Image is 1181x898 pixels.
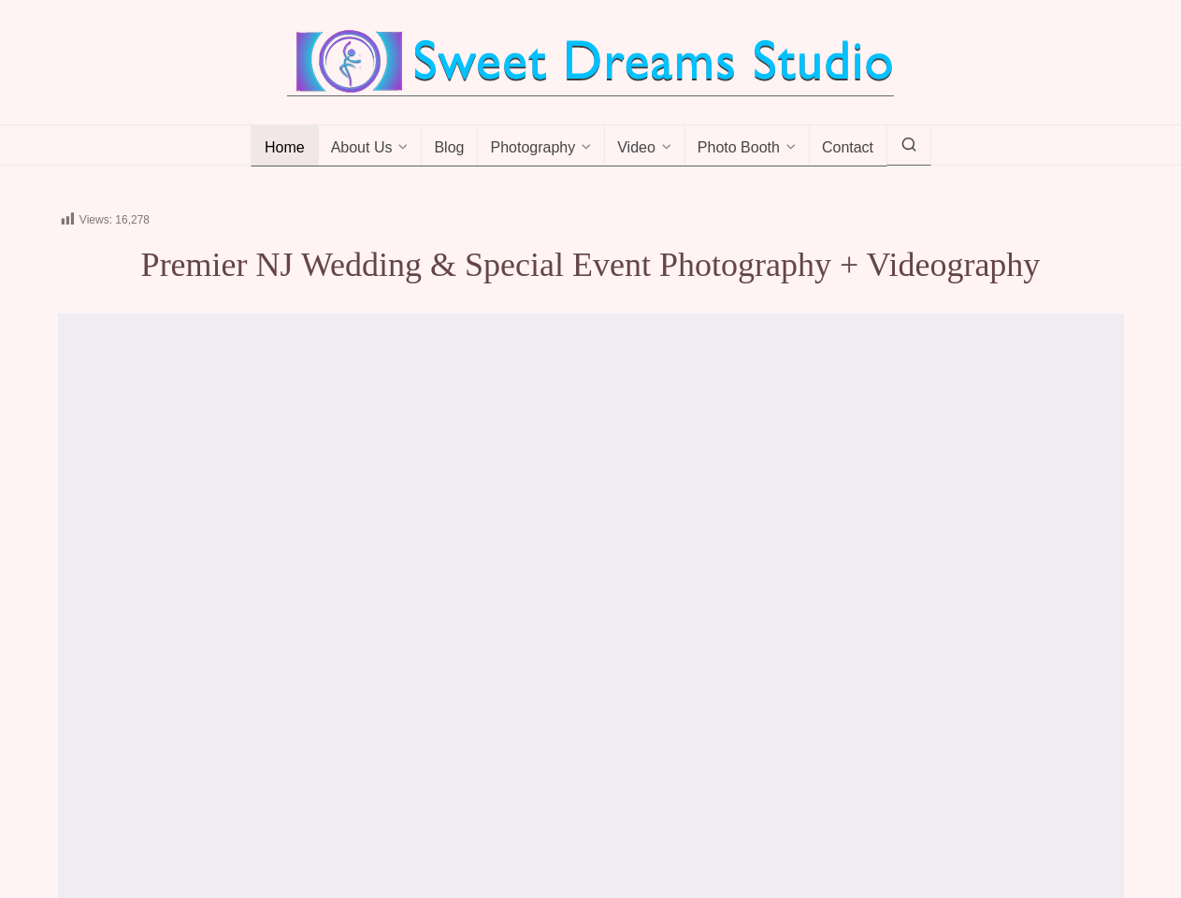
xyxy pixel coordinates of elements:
span: Video [617,139,655,158]
span: Premier NJ Wedding & Special Event Photography + Videography [141,246,1041,283]
a: Photo Booth [684,125,810,167]
a: Contact [809,125,887,167]
span: Views: [79,213,112,226]
span: Home [265,139,305,158]
img: Best Wedding Event Photography Photo Booth Videography NJ NY [287,28,894,95]
a: Photography [477,125,605,167]
a: Video [604,125,685,167]
span: About Us [331,139,393,158]
span: Photography [490,139,575,158]
span: Blog [434,139,464,158]
span: Contact [822,139,873,158]
a: About Us [318,125,423,167]
span: Photo Booth [698,139,780,158]
a: Blog [421,125,478,167]
span: 16,278 [115,213,150,226]
a: Home [251,125,319,167]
